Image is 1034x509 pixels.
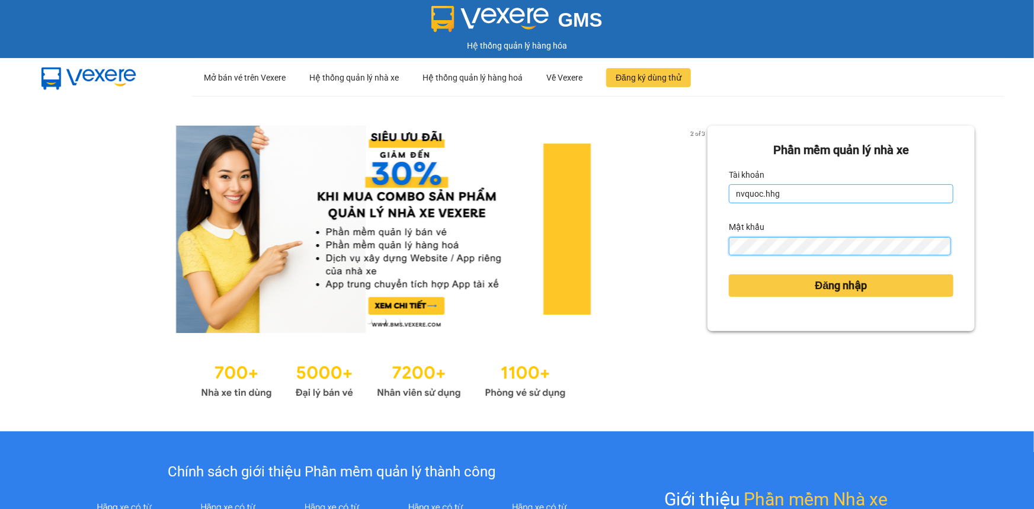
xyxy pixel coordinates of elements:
[729,217,764,236] label: Mật khẩu
[3,39,1031,52] div: Hệ thống quản lý hàng hóa
[422,59,523,97] div: Hệ thống quản lý hàng hoá
[729,165,764,184] label: Tài khoản
[309,59,399,97] div: Hệ thống quản lý nhà xe
[815,277,867,294] span: Đăng nhập
[691,126,708,333] button: next slide / item
[59,126,76,333] button: previous slide / item
[729,141,953,159] div: Phần mềm quản lý nhà xe
[546,59,582,97] div: Về Vexere
[616,71,681,84] span: Đăng ký dùng thử
[431,6,549,32] img: logo 2
[367,319,372,324] li: slide item 1
[201,357,566,402] img: Statistics.png
[204,59,286,97] div: Mở bán vé trên Vexere
[395,319,400,324] li: slide item 3
[729,274,953,297] button: Đăng nhập
[729,237,951,256] input: Mật khẩu
[606,68,691,87] button: Đăng ký dùng thử
[72,461,591,484] div: Chính sách giới thiệu Phần mềm quản lý thành công
[381,319,386,324] li: slide item 2
[431,18,603,27] a: GMS
[729,184,953,203] input: Tài khoản
[558,9,603,31] span: GMS
[687,126,708,141] p: 2 of 3
[30,58,148,97] img: mbUUG5Q.png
